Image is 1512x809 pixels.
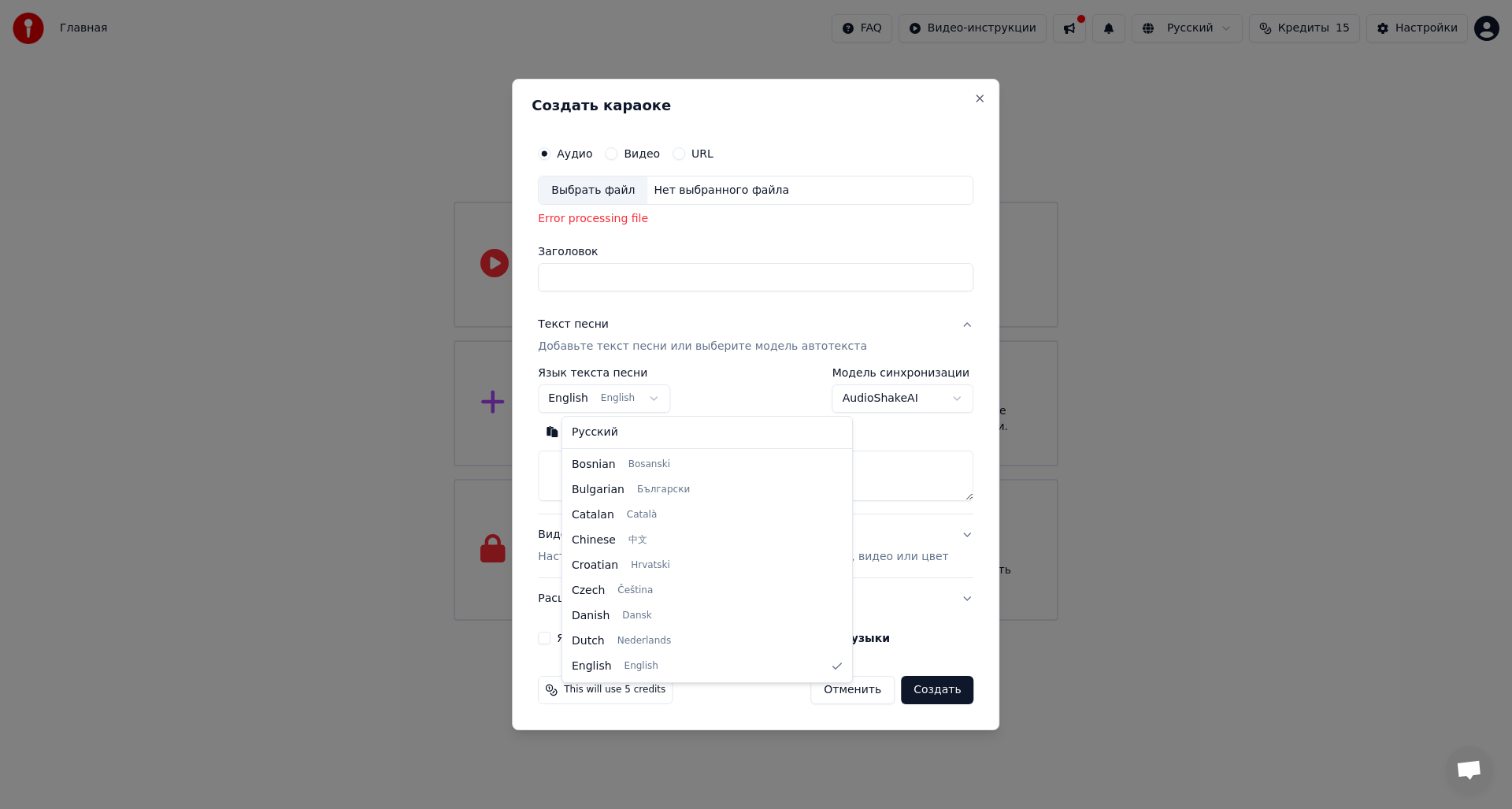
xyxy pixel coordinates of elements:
span: Català [627,509,657,521]
span: 中文 [628,534,647,547]
span: Czech [572,583,605,599]
span: Bulgarian [572,482,624,498]
span: Danish [572,608,610,624]
span: Български [637,484,690,496]
span: Catalan [572,507,614,523]
span: Croatian [572,558,618,573]
span: Nederlands [617,635,671,648]
span: Русский [572,425,618,440]
span: English [624,660,658,673]
span: Dutch [572,633,605,649]
span: Dansk [622,610,651,622]
span: Chinese [572,533,616,548]
span: English [572,659,612,674]
span: Hrvatski [631,559,670,572]
span: Čeština [617,584,653,597]
span: Bosanski [628,458,670,471]
span: Bosnian [572,457,616,473]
